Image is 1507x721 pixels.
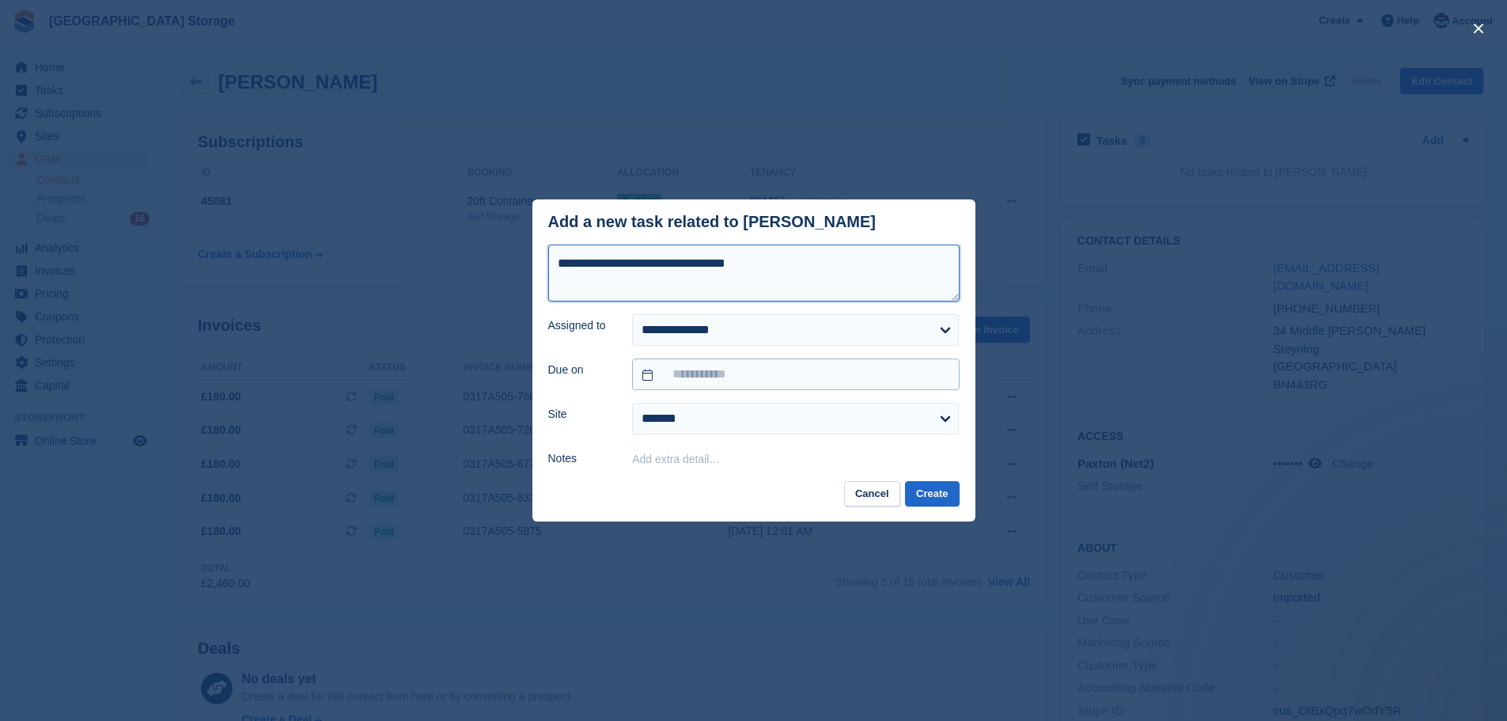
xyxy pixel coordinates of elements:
[632,453,720,465] button: Add extra detail…
[1466,16,1491,41] button: close
[905,481,959,507] button: Create
[548,406,614,423] label: Site
[548,317,614,334] label: Assigned to
[548,450,614,467] label: Notes
[548,213,877,231] div: Add a new task related to [PERSON_NAME]
[844,481,900,507] button: Cancel
[548,362,614,378] label: Due on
